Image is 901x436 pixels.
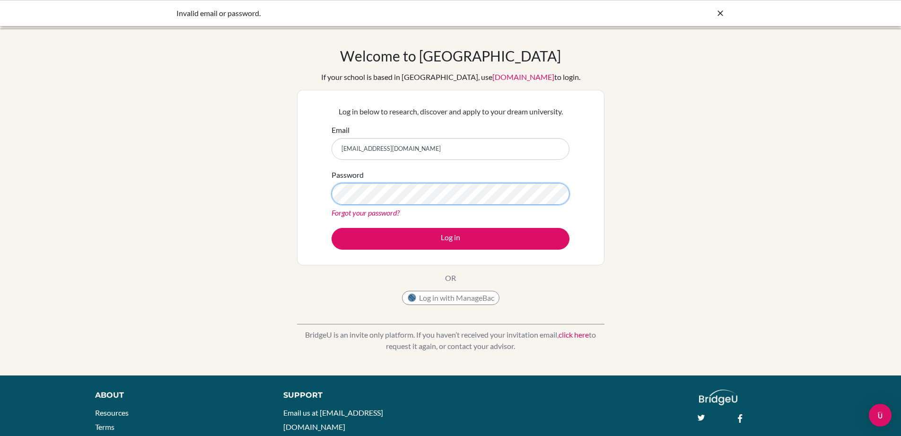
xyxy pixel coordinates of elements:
a: Resources [95,408,129,417]
a: [DOMAIN_NAME] [492,72,554,81]
button: Log in with ManageBac [402,291,499,305]
p: Log in below to research, discover and apply to your dream university. [332,106,569,117]
a: Forgot your password? [332,208,400,217]
button: Log in [332,228,569,250]
div: About [95,390,262,401]
div: Support [283,390,439,401]
div: Invalid email or password. [176,8,583,19]
div: If your school is based in [GEOGRAPHIC_DATA], use to login. [321,71,580,83]
a: Terms [95,422,114,431]
img: logo_white@2x-f4f0deed5e89b7ecb1c2cc34c3e3d731f90f0f143d5ea2071677605dd97b5244.png [699,390,737,405]
p: OR [445,272,456,284]
a: click here [559,330,589,339]
p: BridgeU is an invite only platform. If you haven’t received your invitation email, to request it ... [297,329,604,352]
h1: Welcome to [GEOGRAPHIC_DATA] [340,47,561,64]
div: Open Intercom Messenger [869,404,892,427]
label: Email [332,124,350,136]
a: Email us at [EMAIL_ADDRESS][DOMAIN_NAME] [283,408,383,431]
label: Password [332,169,364,181]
